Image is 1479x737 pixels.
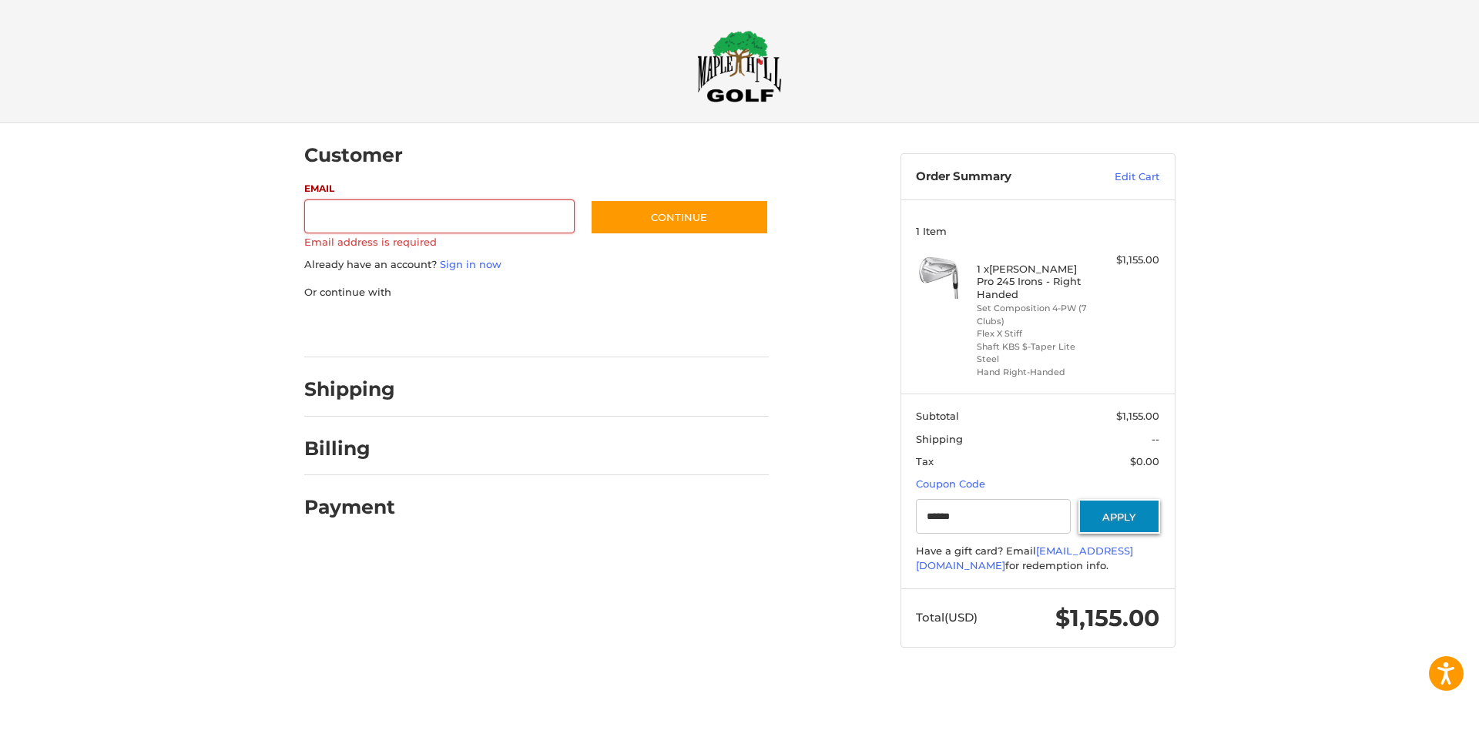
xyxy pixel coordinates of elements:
iframe: PayPal-paylater [430,315,545,343]
span: -- [1152,433,1159,445]
label: Email [304,182,575,196]
li: Hand Right-Handed [977,366,1095,379]
span: $1,155.00 [1055,604,1159,632]
iframe: PayPal-venmo [560,315,676,343]
h2: Shipping [304,377,395,401]
button: Apply [1078,499,1160,534]
a: Sign in now [440,258,501,270]
li: Flex X Stiff [977,327,1095,340]
a: Coupon Code [916,477,985,490]
h2: Payment [304,495,395,519]
div: $1,155.00 [1098,253,1159,268]
span: Shipping [916,433,963,445]
li: Shaft KBS $-Taper Lite Steel [977,340,1095,366]
input: Gift Certificate or Coupon Code [916,499,1071,534]
span: Tax [916,455,934,467]
h4: 1 x [PERSON_NAME] Pro 245 Irons - Right Handed [977,263,1095,300]
span: Subtotal [916,410,959,422]
img: Maple Hill Golf [697,30,782,102]
h2: Customer [304,143,403,167]
h3: 1 Item [916,225,1159,237]
label: Email address is required [304,236,575,248]
li: Set Composition 4-PW (7 Clubs) [977,302,1095,327]
a: Edit Cart [1082,169,1159,185]
span: Total (USD) [916,610,978,625]
h2: Billing [304,437,394,461]
span: $0.00 [1130,455,1159,467]
iframe: PayPal-paypal [299,315,414,343]
p: Or continue with [304,285,769,300]
p: Already have an account? [304,257,769,273]
span: $1,155.00 [1116,410,1159,422]
div: Have a gift card? Email for redemption info. [916,544,1159,574]
h3: Order Summary [916,169,1082,185]
button: Continue [590,199,769,235]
